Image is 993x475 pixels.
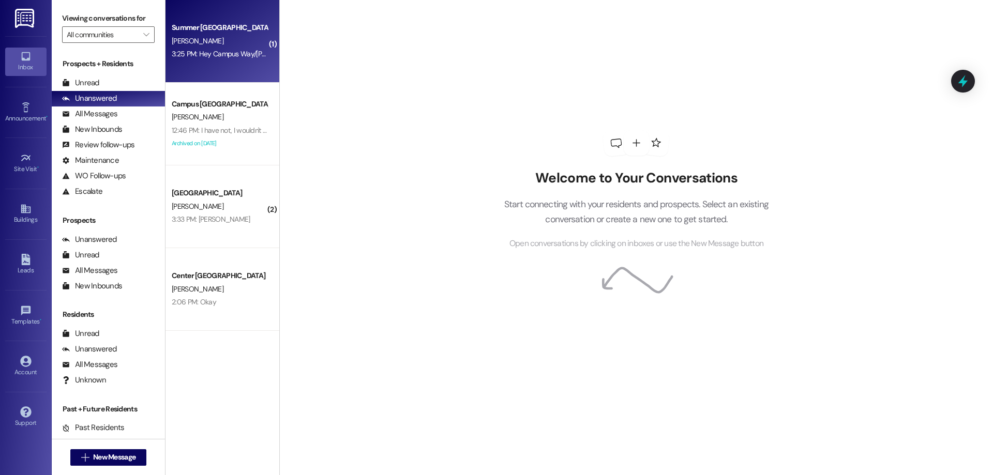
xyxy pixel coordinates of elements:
div: All Messages [62,265,117,276]
div: Unread [62,250,99,261]
div: 3:33 PM: [PERSON_NAME] [172,214,250,224]
span: [PERSON_NAME] [172,112,223,121]
span: [PERSON_NAME] [172,284,223,294]
a: Templates • [5,302,47,330]
div: New Inbounds [62,124,122,135]
h2: Welcome to Your Conversations [488,170,784,187]
a: Site Visit • [5,149,47,177]
img: ResiDesk Logo [15,9,36,28]
div: Review follow-ups [62,140,134,150]
p: Start connecting with your residents and prospects. Select an existing conversation or create a n... [488,197,784,226]
a: Inbox [5,48,47,75]
div: 3:25 PM: Hey Campus Way/[PERSON_NAME]! Sorry for just responding. Yeah, I ended up finding anothe... [172,49,774,58]
div: Campus [GEOGRAPHIC_DATA] [172,99,267,110]
div: Unknown [62,375,106,386]
span: • [37,164,39,171]
div: Maintenance [62,155,119,166]
div: Prospects [52,215,165,226]
div: All Messages [62,109,117,119]
div: Unanswered [62,93,117,104]
a: Leads [5,251,47,279]
span: [PERSON_NAME] [172,202,223,211]
div: Past Residents [62,422,125,433]
a: Buildings [5,200,47,228]
div: Prospects + Residents [52,58,165,69]
div: Past + Future Residents [52,404,165,415]
button: New Message [70,449,147,466]
div: All Messages [62,359,117,370]
div: Escalate [62,186,102,197]
label: Viewing conversations for [62,10,155,26]
span: Open conversations by clicking on inboxes or use the New Message button [509,237,763,250]
span: • [40,316,41,324]
div: Archived on [DATE] [171,137,268,150]
div: New Inbounds [62,281,122,292]
span: • [46,113,48,120]
i:  [81,453,89,462]
div: 12:46 PM: I have not, I wouldn't be able to move in until October with my schedule during September. [172,126,471,135]
div: 2:06 PM: Okay [172,297,216,307]
div: [GEOGRAPHIC_DATA] [172,188,267,198]
div: Unanswered [62,234,117,245]
div: Summer [GEOGRAPHIC_DATA] [172,22,267,33]
div: Unread [62,78,99,88]
i:  [143,30,149,39]
div: Center [GEOGRAPHIC_DATA] [172,270,267,281]
span: [PERSON_NAME] [172,36,223,45]
span: New Message [93,452,136,463]
div: WO Follow-ups [62,171,126,181]
div: Unanswered [62,344,117,355]
div: Residents [52,309,165,320]
div: Unread [62,328,99,339]
a: Account [5,353,47,380]
a: Support [5,403,47,431]
input: All communities [67,26,138,43]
